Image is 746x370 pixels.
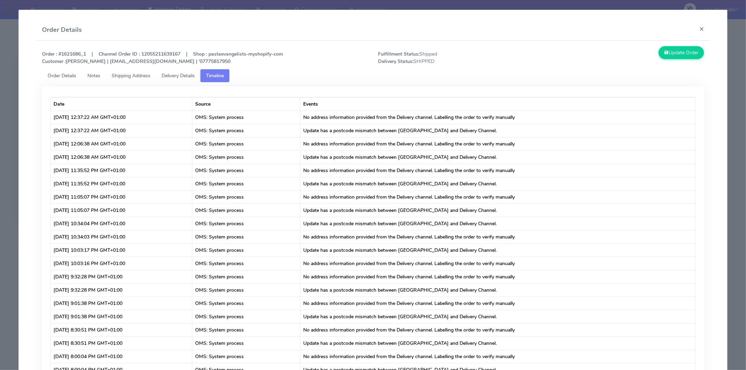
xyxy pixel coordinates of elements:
[51,217,192,230] td: [DATE] 10:34:04 PM GMT+01:00
[51,190,192,204] td: [DATE] 11:05:07 PM GMT+01:00
[48,72,76,79] span: Order Details
[192,283,300,297] td: OMS: System process
[192,270,300,283] td: OMS: System process
[51,283,192,297] td: [DATE] 9:32:28 PM GMT+01:00
[378,51,419,57] strong: Fulfillment Status:
[300,137,695,150] td: No address information provided from the Delivery channel. Labelling the order to verify manually
[51,310,192,323] td: [DATE] 9:01:38 PM GMT+01:00
[192,323,300,336] td: OMS: System process
[300,97,695,111] th: Events
[192,111,300,124] td: OMS: System process
[51,137,192,150] td: [DATE] 12:06:38 AM GMT+01:00
[51,204,192,217] td: [DATE] 11:05:07 PM GMT+01:00
[51,230,192,243] td: [DATE] 10:34:03 PM GMT+01:00
[51,177,192,190] td: [DATE] 11:35:52 PM GMT+01:00
[192,177,300,190] td: OMS: System process
[659,46,704,59] button: Update Order
[192,150,300,164] td: OMS: System process
[51,257,192,270] td: [DATE] 10:03:16 PM GMT+01:00
[300,310,695,323] td: Update has a postcode mismatch between [GEOGRAPHIC_DATA] and Delivery Channel.
[192,217,300,230] td: OMS: System process
[51,150,192,164] td: [DATE] 12:06:38 AM GMT+01:00
[51,297,192,310] td: [DATE] 9:01:38 PM GMT+01:00
[51,111,192,124] td: [DATE] 12:37:22 AM GMT+01:00
[192,204,300,217] td: OMS: System process
[51,164,192,177] td: [DATE] 11:35:52 PM GMT+01:00
[378,58,413,65] strong: Delivery Status:
[192,336,300,350] td: OMS: System process
[192,97,300,111] th: Source
[112,72,150,79] span: Shipping Address
[300,111,695,124] td: No address information provided from the Delivery channel. Labelling the order to verify manually
[162,72,195,79] span: Delivery Details
[192,350,300,363] td: OMS: System process
[192,137,300,150] td: OMS: System process
[300,217,695,230] td: Update has a postcode mismatch between [GEOGRAPHIC_DATA] and Delivery Channel.
[51,124,192,137] td: [DATE] 12:37:22 AM GMT+01:00
[300,270,695,283] td: No address information provided from the Delivery channel. Labelling the order to verify manually
[300,336,695,350] td: Update has a postcode mismatch between [GEOGRAPHIC_DATA] and Delivery Channel.
[300,124,695,137] td: Update has a postcode mismatch between [GEOGRAPHIC_DATA] and Delivery Channel.
[300,150,695,164] td: Update has a postcode mismatch between [GEOGRAPHIC_DATA] and Delivery Channel.
[51,243,192,257] td: [DATE] 10:03:17 PM GMT+01:00
[51,97,192,111] th: Date
[300,164,695,177] td: No address information provided from the Delivery channel. Labelling the order to verify manually
[51,270,192,283] td: [DATE] 9:32:28 PM GMT+01:00
[51,350,192,363] td: [DATE] 8:00:04 PM GMT+01:00
[694,20,710,38] button: Close
[300,283,695,297] td: Update has a postcode mismatch between [GEOGRAPHIC_DATA] and Delivery Channel.
[192,257,300,270] td: OMS: System process
[300,177,695,190] td: Update has a postcode mismatch between [GEOGRAPHIC_DATA] and Delivery Channel.
[192,124,300,137] td: OMS: System process
[42,51,283,65] strong: Order : #1621686_1 | Channel Order ID : 12055211639167 | Shop : pastaevangelists-myshopify-com [P...
[300,297,695,310] td: No address information provided from the Delivery channel. Labelling the order to verify manually
[87,72,100,79] span: Notes
[206,72,224,79] span: Timeline
[42,58,66,65] strong: Customer :
[42,69,704,82] ul: Tabs
[192,297,300,310] td: OMS: System process
[192,230,300,243] td: OMS: System process
[300,350,695,363] td: No address information provided from the Delivery channel. Labelling the order to verify manually
[300,190,695,204] td: No address information provided from the Delivery channel. Labelling the order to verify manually
[51,336,192,350] td: [DATE] 8:30:51 PM GMT+01:00
[300,257,695,270] td: No address information provided from the Delivery channel. Labelling the order to verify manually
[300,243,695,257] td: Update has a postcode mismatch between [GEOGRAPHIC_DATA] and Delivery Channel.
[51,323,192,336] td: [DATE] 8:30:51 PM GMT+01:00
[42,25,82,35] h4: Order Details
[192,310,300,323] td: OMS: System process
[192,190,300,204] td: OMS: System process
[300,230,695,243] td: No address information provided from the Delivery channel. Labelling the order to verify manually
[373,50,541,65] span: Shipped SHIPPED
[300,204,695,217] td: Update has a postcode mismatch between [GEOGRAPHIC_DATA] and Delivery Channel.
[300,323,695,336] td: No address information provided from the Delivery channel. Labelling the order to verify manually
[192,164,300,177] td: OMS: System process
[192,243,300,257] td: OMS: System process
